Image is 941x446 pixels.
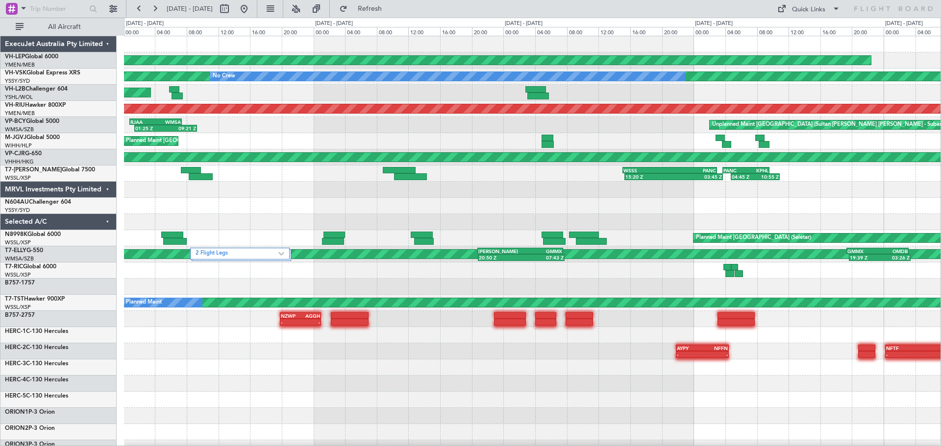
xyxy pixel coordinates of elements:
[479,255,521,260] div: 20:50 Z
[478,248,520,254] div: [PERSON_NAME]
[5,425,55,431] a: ORION2P-3 Orion
[281,319,300,325] div: -
[5,135,60,141] a: M-JGVJGlobal 5000
[5,329,68,334] a: HERC-1C-130 Hercules
[677,345,702,351] div: AYPY
[5,102,25,108] span: VH-RIU
[300,313,320,319] div: AGGH
[792,5,825,15] div: Quick Links
[567,27,599,36] div: 08:00
[166,125,196,131] div: 09:21 Z
[5,271,31,279] a: WSSL/XSP
[877,248,908,254] div: OMDB
[250,27,282,36] div: 16:00
[723,167,746,173] div: PANC
[820,27,852,36] div: 16:00
[696,231,811,245] div: Planned Maint [GEOGRAPHIC_DATA] (Seletar)
[885,20,923,28] div: [DATE] - [DATE]
[5,264,23,270] span: T7-RIC
[5,409,55,415] a: ORION1P-3 Orion
[5,280,35,286] a: B757-1757
[5,393,26,399] span: HERC-5
[5,377,26,383] span: HERC-4
[5,304,31,311] a: WSSL/XSP
[625,174,674,180] div: 15:20 Z
[630,27,662,36] div: 16:00
[5,345,26,351] span: HERC-2
[345,27,377,36] div: 04:00
[5,312,25,318] span: B757-2
[5,167,62,173] span: T7-[PERSON_NAME]
[5,86,25,92] span: VH-L2B
[5,425,28,431] span: ORION2
[5,151,42,157] a: VP-CJRG-650
[130,119,155,125] div: RJAA
[702,345,728,351] div: NFFN
[5,70,26,76] span: VH-VSK
[126,134,241,148] div: Planned Maint [GEOGRAPHIC_DATA] (Seletar)
[693,27,725,36] div: 00:00
[5,329,26,334] span: HERC-1
[5,361,68,367] a: HERC-3C-130 Hercules
[520,248,563,254] div: GMMX
[314,27,346,36] div: 00:00
[847,248,878,254] div: GMMX
[5,255,34,262] a: WMSA/SZB
[886,345,920,351] div: NFTF
[5,110,35,117] a: YMEN/MEB
[5,409,28,415] span: ORION1
[408,27,440,36] div: 12:00
[282,27,314,36] div: 20:00
[5,126,34,133] a: WMSA/SZB
[196,250,278,258] label: 2 Flight Legs
[521,255,563,260] div: 07:43 Z
[5,232,27,237] span: N8998K
[852,27,884,36] div: 20:00
[535,27,567,36] div: 04:00
[349,5,391,12] span: Refresh
[278,252,284,256] img: arrow-gray.svg
[11,19,106,35] button: All Aircraft
[732,174,755,180] div: 04:45 Z
[5,199,29,205] span: N604AU
[5,207,30,214] a: YSSY/SYD
[505,20,543,28] div: [DATE] - [DATE]
[281,313,300,319] div: NZWP
[5,94,33,101] a: YSHL/WOL
[126,20,164,28] div: [DATE] - [DATE]
[126,295,162,310] div: Planned Maint
[335,1,394,17] button: Refresh
[155,27,187,36] div: 04:00
[5,151,25,157] span: VP-CJR
[772,1,845,17] button: Quick Links
[5,118,26,124] span: VP-BCY
[598,27,630,36] div: 12:00
[623,167,670,173] div: WSSS
[5,61,35,69] a: YMEN/MEB
[5,174,31,182] a: WSSL/XSP
[187,27,219,36] div: 08:00
[670,167,717,173] div: PANC
[5,377,68,383] a: HERC-4C-130 Hercules
[5,361,26,367] span: HERC-3
[5,232,61,237] a: N8998KGlobal 6000
[5,248,43,254] a: T7-ELLYG-550
[300,319,320,325] div: -
[789,27,820,36] div: 12:00
[674,174,722,180] div: 03:45 Z
[5,135,26,141] span: M-JGVJ
[5,296,65,302] a: T7-TSTHawker 900XP
[677,352,702,357] div: -
[5,239,31,246] a: WSSL/XSP
[5,102,66,108] a: VH-RIUHawker 800XP
[5,248,26,254] span: T7-ELLY
[662,27,694,36] div: 20:00
[156,119,181,125] div: WMSA
[886,352,920,357] div: -
[5,345,68,351] a: HERC-2C-130 Hercules
[5,264,56,270] a: T7-RICGlobal 6000
[884,27,916,36] div: 00:00
[213,69,235,84] div: No Crew
[880,255,910,260] div: 03:26 Z
[5,296,24,302] span: T7-TST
